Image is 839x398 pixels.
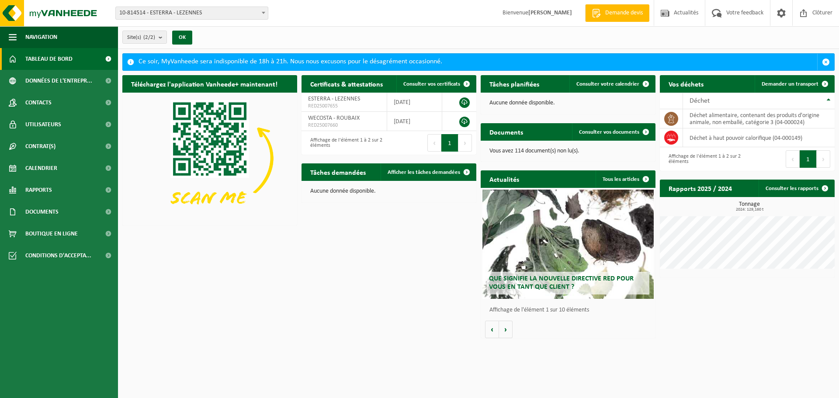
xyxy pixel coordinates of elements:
td: [DATE] [387,93,443,112]
span: Consulter vos documents [579,129,639,135]
span: 10-814514 - ESTERRA - LEZENNES [116,7,268,19]
button: Next [458,134,472,152]
a: Consulter vos documents [572,123,655,141]
span: Déchet [690,97,710,104]
span: Contacts [25,92,52,114]
a: Que signifie la nouvelle directive RED pour vous en tant que client ? [482,190,654,299]
a: Demander un transport [755,75,834,93]
button: 1 [441,134,458,152]
span: Tableau de bord [25,48,73,70]
p: Aucune donnée disponible. [489,100,647,106]
span: Afficher les tâches demandées [388,170,460,175]
span: Demander un transport [762,81,818,87]
span: Boutique en ligne [25,223,78,245]
button: 1 [800,150,817,168]
h2: Tâches planifiées [481,75,548,92]
button: Previous [427,134,441,152]
td: déchet à haut pouvoir calorifique (04-000149) [683,128,835,147]
a: Tous les articles [596,170,655,188]
span: Que signifie la nouvelle directive RED pour vous en tant que client ? [489,275,634,291]
h2: Certificats & attestations [302,75,392,92]
span: Demande devis [603,9,645,17]
span: Navigation [25,26,57,48]
a: Afficher les tâches demandées [381,163,475,181]
span: RED25007655 [308,103,380,110]
count: (2/2) [143,35,155,40]
h2: Actualités [481,170,528,187]
h2: Documents [481,123,532,140]
button: Site(s)(2/2) [122,31,167,44]
button: Vorige [485,321,499,338]
div: Affichage de l'élément 1 à 2 sur 2 éléments [664,149,743,169]
td: [DATE] [387,112,443,131]
button: OK [172,31,192,45]
span: Contrat(s) [25,135,55,157]
a: Consulter les rapports [759,180,834,197]
p: Affichage de l'élément 1 sur 10 éléments [489,307,651,313]
span: Consulter vos certificats [403,81,460,87]
h2: Téléchargez l'application Vanheede+ maintenant! [122,75,286,92]
a: Consulter vos certificats [396,75,475,93]
h2: Tâches demandées [302,163,374,180]
button: Volgende [499,321,513,338]
span: 2024: 129,160 t [664,208,835,212]
img: Download de VHEPlus App [122,93,297,224]
h2: Rapports 2025 / 2024 [660,180,741,197]
a: Consulter votre calendrier [569,75,655,93]
p: Vous avez 114 document(s) non lu(s). [489,148,647,154]
div: Affichage de l'élément 1 à 2 sur 2 éléments [306,133,385,152]
span: ESTERRA - LEZENNES [308,96,360,102]
strong: [PERSON_NAME] [528,10,572,16]
span: 10-814514 - ESTERRA - LEZENNES [115,7,268,20]
span: Site(s) [127,31,155,44]
button: Next [817,150,830,168]
h3: Tonnage [664,201,835,212]
span: Documents [25,201,59,223]
div: Ce soir, MyVanheede sera indisponible de 18h à 21h. Nous nous excusons pour le désagrément occasi... [139,54,817,70]
span: Consulter votre calendrier [576,81,639,87]
span: Utilisateurs [25,114,61,135]
span: Conditions d'accepta... [25,245,91,266]
span: RED25007660 [308,122,380,129]
span: Calendrier [25,157,57,179]
span: WECOSTA - ROUBAIX [308,115,360,121]
h2: Vos déchets [660,75,712,92]
td: déchet alimentaire, contenant des produits d'origine animale, non emballé, catégorie 3 (04-000024) [683,109,835,128]
button: Previous [786,150,800,168]
span: Données de l'entrepr... [25,70,92,92]
p: Aucune donnée disponible. [310,188,468,194]
a: Demande devis [585,4,649,22]
span: Rapports [25,179,52,201]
